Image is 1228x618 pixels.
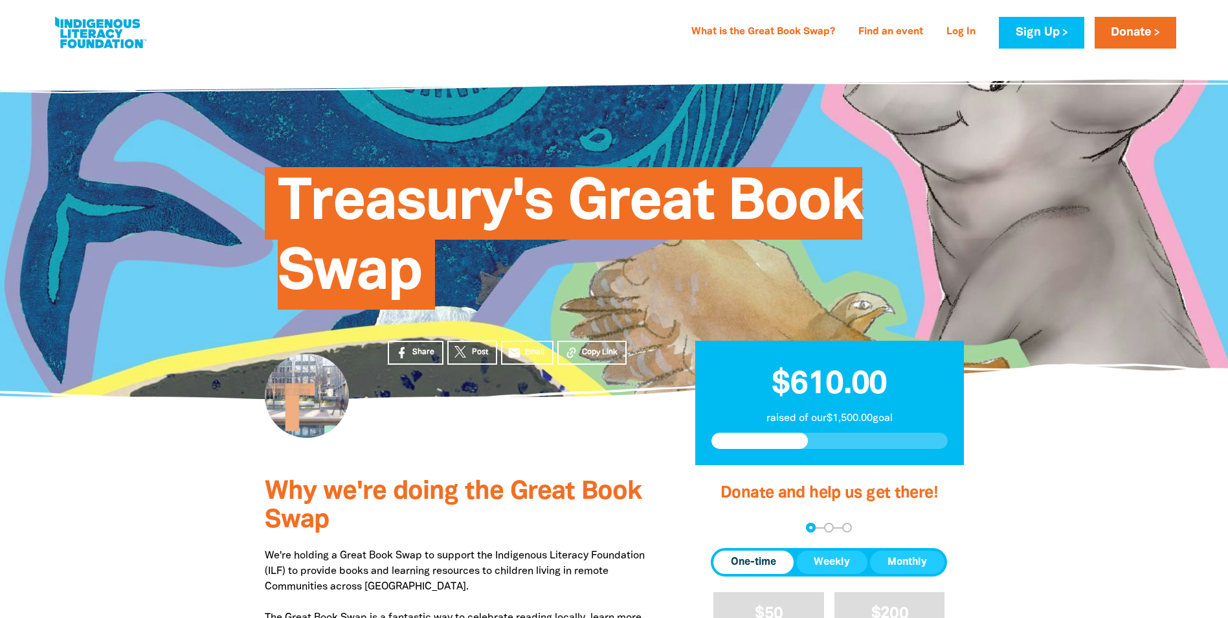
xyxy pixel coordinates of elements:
[557,341,627,365] button: Copy Link
[720,486,938,501] span: Donate and help us get there!
[265,480,642,532] span: Why we're doing the Great Book Swap
[1095,17,1176,49] a: Donate
[472,347,488,358] span: Post
[842,523,852,532] button: Navigate to step 3 of 3 to enter your payment details
[713,551,794,574] button: One-time
[824,523,834,532] button: Navigate to step 2 of 3 to enter your details
[412,347,434,358] span: Share
[711,548,947,577] div: Donation frequency
[525,347,544,358] span: Email
[388,341,443,365] a: Share
[731,555,776,570] span: One-time
[711,411,948,426] p: raised of our $1,500.00 goal
[772,370,887,400] span: $610.00
[278,177,863,310] span: Treasury's Great Book Swap
[851,22,931,43] a: Find an event
[814,555,850,570] span: Weekly
[582,347,618,358] span: Copy Link
[999,17,1084,49] a: Sign Up
[447,341,497,365] a: Post
[501,341,554,365] a: emailEmail
[870,551,944,574] button: Monthly
[888,555,927,570] span: Monthly
[939,22,983,43] a: Log In
[684,22,843,43] a: What is the Great Book Swap?
[796,551,867,574] button: Weekly
[806,523,816,532] button: Navigate to step 1 of 3 to enter your donation amount
[508,346,521,360] i: email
